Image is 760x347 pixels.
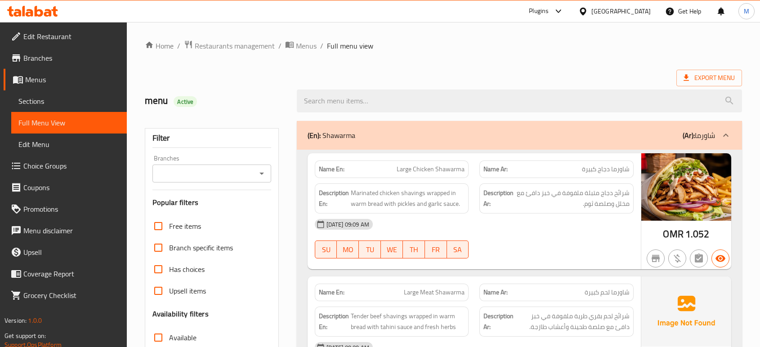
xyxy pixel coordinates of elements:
input: search [297,89,742,112]
span: Promotions [23,204,120,214]
button: FR [425,240,447,258]
span: شرائح دجاج متبلة ملفوفة في خبز دافئ مع مخلل وصلصة ثوم. [515,187,630,209]
button: SA [447,240,469,258]
b: (En): [308,129,321,142]
h3: Availability filters [152,309,209,319]
strong: Name En: [319,165,344,174]
a: Menus [4,69,127,90]
button: Available [711,249,729,267]
span: TH [407,243,421,256]
span: Edit Menu [18,139,120,150]
span: Full Menu View [18,117,120,128]
span: Available [169,332,197,343]
span: شاورما دجاج كبيرة [582,165,630,174]
span: Sections [18,96,120,107]
span: Grocery Checklist [23,290,120,301]
span: MO [340,243,355,256]
span: SU [319,243,334,256]
span: Menus [296,40,317,51]
span: Export Menu [684,72,735,84]
strong: Name En: [319,288,344,297]
span: Edit Restaurant [23,31,120,42]
span: OMR [663,225,683,243]
a: Edit Restaurant [4,26,127,47]
span: Coverage Report [23,268,120,279]
span: M [744,6,749,16]
span: 1.0.0 [28,315,42,326]
span: Choice Groups [23,160,120,171]
a: Coupons [4,177,127,198]
span: FR [429,243,443,256]
span: Marinated chicken shavings wrapped in warm bread with pickles and garlic sauce. [351,187,465,209]
span: Branch specific items [169,242,233,253]
span: شاورما لحم كبيرة [585,288,630,297]
span: Get support on: [4,330,46,342]
button: SU [315,240,337,258]
button: WE [381,240,403,258]
span: WE [384,243,399,256]
a: Full Menu View [11,112,127,133]
span: Version: [4,315,27,326]
span: Tender beef shavings wrapped in warm bread with tahini sauce and fresh herbs [351,311,465,333]
strong: Description Ar: [483,311,514,333]
span: Free items [169,221,201,231]
a: Grocery Checklist [4,285,127,306]
a: Menu disclaimer [4,220,127,241]
strong: Description En: [319,311,349,333]
a: Upsell [4,241,127,263]
li: / [177,40,180,51]
div: (En): Shawarma(Ar):شاورما [297,121,742,150]
div: Filter [152,129,271,148]
div: [GEOGRAPHIC_DATA] [591,6,651,16]
span: SA [451,243,465,256]
button: MO [337,240,359,258]
a: Sections [11,90,127,112]
a: Restaurants management [184,40,275,52]
nav: breadcrumb [145,40,742,52]
span: شرائح لحم بقري طرية ملفوفة في خبز دافئ مع صلصة طحينة وأعشاب طازجة. [515,311,630,333]
b: (Ar): [683,129,695,142]
img: Large_chicken_shawarma638905258655857635.jpg [641,153,731,221]
span: Upsell [23,247,120,258]
span: Menu disclaimer [23,225,120,236]
a: Home [145,40,174,51]
span: Large Meat Shawarma [404,288,465,297]
button: Purchased item [668,249,686,267]
span: Has choices [169,264,205,275]
strong: Description En: [319,187,349,209]
span: Upsell items [169,285,206,296]
div: Plugins [529,6,549,17]
a: Branches [4,47,127,69]
span: Large Chicken Shawarma [397,165,465,174]
a: Menus [285,40,317,52]
h3: Popular filters [152,197,271,208]
a: Coverage Report [4,263,127,285]
strong: Name Ar: [483,288,508,297]
button: TH [403,240,425,258]
h2: menu [145,94,286,107]
button: TU [359,240,381,258]
p: شاورما [683,130,715,141]
p: Shawarma [308,130,355,141]
span: 1.052 [685,225,710,243]
span: Active [174,98,197,106]
button: Not has choices [690,249,708,267]
img: Ae5nvW7+0k+MAAAAAElFTkSuQmCC [641,276,731,347]
span: [DATE] 09:09 AM [323,220,373,229]
li: / [320,40,323,51]
span: Export Menu [676,70,742,86]
span: TU [362,243,377,256]
span: Full menu view [327,40,373,51]
a: Promotions [4,198,127,220]
span: Coupons [23,182,120,193]
span: Branches [23,53,120,63]
span: Menus [25,74,120,85]
button: Open [255,167,268,180]
li: / [278,40,282,51]
strong: Description Ar: [483,187,514,209]
span: Restaurants management [195,40,275,51]
a: Edit Menu [11,133,127,155]
button: Not branch specific item [647,249,665,267]
strong: Name Ar: [483,165,508,174]
a: Choice Groups [4,155,127,177]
